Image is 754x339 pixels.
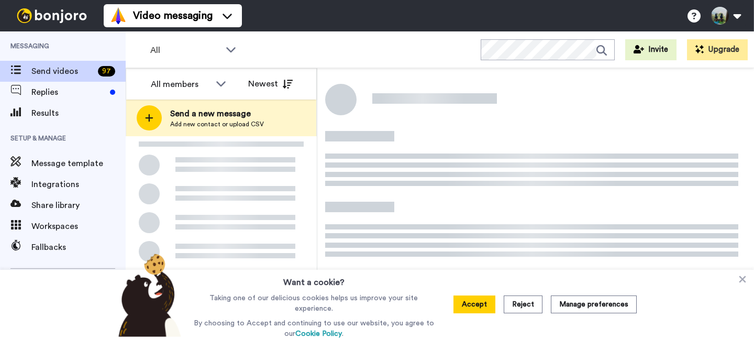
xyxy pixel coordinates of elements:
button: Accept [453,296,495,313]
span: Replies [31,86,106,99]
button: Invite [625,39,677,60]
span: All [150,44,220,57]
button: Manage preferences [551,296,637,313]
img: bj-logo-header-white.svg [13,8,91,23]
img: vm-color.svg [110,7,127,24]
p: Taking one of our delicious cookies helps us improve your site experience. [191,293,437,314]
p: By choosing to Accept and continuing to use our website, you agree to our . [191,318,437,339]
h3: Want a cookie? [283,270,345,289]
img: bear-with-cookie.png [109,253,186,337]
button: Reject [504,296,542,313]
span: Send a new message [170,107,264,120]
div: All members [151,78,210,91]
span: Integrations [31,178,126,191]
span: Add new contact or upload CSV [170,120,264,128]
span: Video messaging [133,8,213,23]
span: Results [31,107,126,119]
div: 97 [98,66,115,76]
button: Newest [240,73,301,94]
span: Fallbacks [31,241,126,254]
span: Message template [31,157,126,170]
a: Cookie Policy [295,330,342,337]
span: Workspaces [31,220,126,233]
span: Share library [31,199,126,212]
span: Send videos [31,65,94,78]
button: Upgrade [687,39,748,60]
